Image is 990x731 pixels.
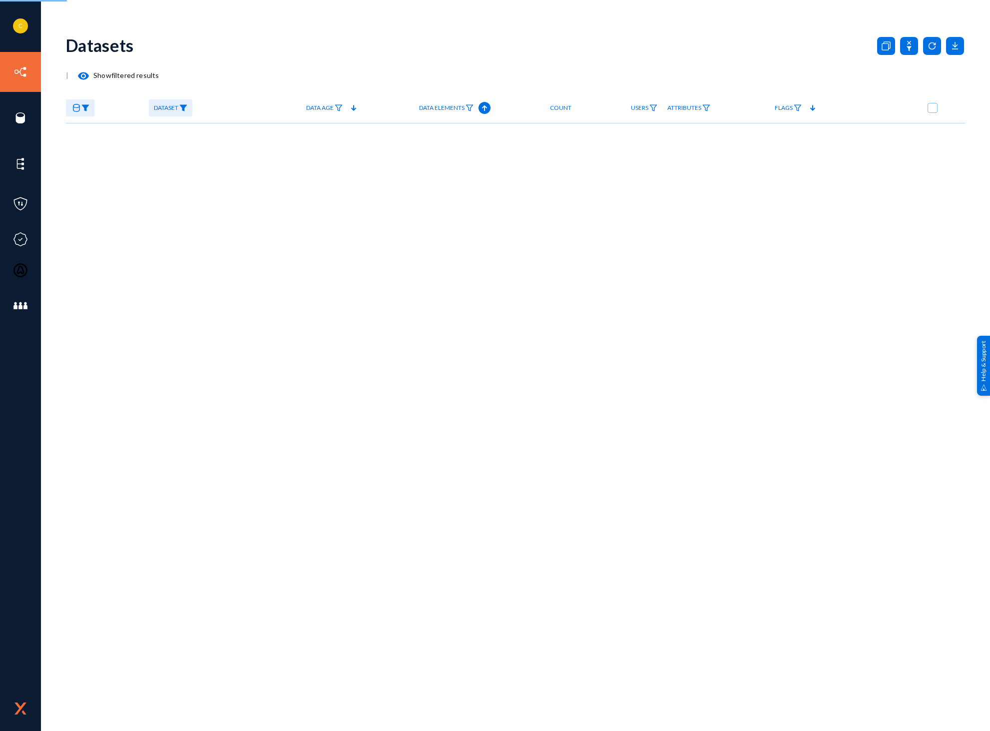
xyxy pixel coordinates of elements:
img: icon-filter-filled.svg [179,104,187,111]
img: icon-filter.svg [466,104,474,111]
span: Data Elements [419,104,465,111]
img: icon-oauth.svg [13,263,28,278]
img: icon-inventory.svg [13,64,28,79]
span: Count [550,104,571,111]
span: Flags [775,104,793,111]
div: Datasets [66,35,134,55]
div: Help & Support [977,335,990,395]
img: icon-filter.svg [702,104,710,111]
img: icon-elements.svg [13,156,28,171]
img: icon-sources.svg [13,110,28,125]
img: icon-filter.svg [649,104,657,111]
a: Data Elements [414,99,479,117]
img: 1687c577c4dc085bd5ba4471514e2ea1 [13,18,28,33]
a: Flags [770,99,807,117]
span: Dataset [154,104,178,111]
img: icon-members.svg [13,298,28,313]
span: Data Age [306,104,334,111]
a: Data Age [301,99,348,117]
a: Attributes [662,99,715,117]
span: | [66,71,68,79]
img: icon-filter-filled.svg [81,104,89,111]
img: icon-filter.svg [794,104,802,111]
a: Users [626,99,662,117]
img: icon-filter.svg [335,104,343,111]
img: icon-policies.svg [13,196,28,211]
span: Attributes [667,104,701,111]
a: Dataset [149,99,192,117]
span: Users [631,104,648,111]
span: Show filtered results [68,71,159,79]
img: icon-compliance.svg [13,232,28,247]
mat-icon: visibility [77,70,89,82]
img: help_support.svg [981,384,987,391]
